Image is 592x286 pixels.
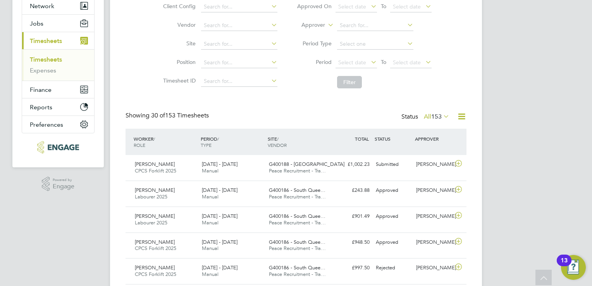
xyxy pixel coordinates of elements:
[201,76,277,87] input: Search for...
[332,236,373,249] div: £948.50
[269,239,325,245] span: G400186 - South Quee…
[413,236,453,249] div: [PERSON_NAME]
[202,271,219,277] span: Manual
[269,213,325,219] span: G400186 - South Quee…
[561,255,586,280] button: Open Resource Center, 13 new notifications
[135,193,167,200] span: Labourer 2025
[269,167,326,174] span: Peace Recruitment - Tra…
[355,136,369,142] span: TOTAL
[135,264,175,271] span: [PERSON_NAME]
[30,20,43,27] span: Jobs
[202,193,219,200] span: Manual
[413,262,453,274] div: [PERSON_NAME]
[332,210,373,223] div: £901.49
[202,187,237,193] span: [DATE] - [DATE]
[202,239,237,245] span: [DATE] - [DATE]
[161,40,196,47] label: Site
[297,3,332,10] label: Approved On
[199,132,266,152] div: PERIOD
[202,264,237,271] span: [DATE] - [DATE]
[373,132,413,146] div: STATUS
[379,1,389,11] span: To
[201,20,277,31] input: Search for...
[135,187,175,193] span: [PERSON_NAME]
[153,136,155,142] span: /
[202,213,237,219] span: [DATE] - [DATE]
[135,161,175,167] span: [PERSON_NAME]
[393,59,421,66] span: Select date
[373,210,413,223] div: Approved
[431,113,442,121] span: 153
[202,245,219,252] span: Manual
[269,161,344,167] span: G400188 - [GEOGRAPHIC_DATA]
[53,177,74,183] span: Powered by
[135,245,176,252] span: CPCS Forklift 2025
[161,59,196,65] label: Position
[269,264,325,271] span: G400186 - South Quee…
[268,142,287,148] span: VENDOR
[135,239,175,245] span: [PERSON_NAME]
[53,183,74,190] span: Engage
[337,20,413,31] input: Search for...
[332,158,373,171] div: £1,002.23
[135,167,176,174] span: CPCS Forklift 2025
[337,76,362,88] button: Filter
[337,39,413,50] input: Select one
[290,21,325,29] label: Approver
[266,132,333,152] div: SITE
[269,219,326,226] span: Peace Recruitment - Tra…
[151,112,209,119] span: 153 Timesheets
[135,219,167,226] span: Labourer 2025
[413,158,453,171] div: [PERSON_NAME]
[413,132,453,146] div: APPROVER
[42,177,75,191] a: Powered byEngage
[135,271,176,277] span: CPCS Forklift 2025
[338,59,366,66] span: Select date
[217,136,219,142] span: /
[201,39,277,50] input: Search for...
[269,271,326,277] span: Peace Recruitment - Tra…
[338,3,366,10] span: Select date
[269,245,326,252] span: Peace Recruitment - Tra…
[30,103,52,111] span: Reports
[297,40,332,47] label: Period Type
[134,142,145,148] span: ROLE
[401,112,451,122] div: Status
[269,187,325,193] span: G400186 - South Quee…
[30,67,56,74] a: Expenses
[561,260,568,270] div: 13
[202,161,237,167] span: [DATE] - [DATE]
[22,15,94,32] button: Jobs
[126,112,210,120] div: Showing
[373,158,413,171] div: Submitted
[332,262,373,274] div: £997.50
[269,193,326,200] span: Peace Recruitment - Tra…
[373,236,413,249] div: Approved
[151,112,165,119] span: 30 of
[30,86,52,93] span: Finance
[202,219,219,226] span: Manual
[413,210,453,223] div: [PERSON_NAME]
[373,184,413,197] div: Approved
[297,59,332,65] label: Period
[332,184,373,197] div: £243.88
[22,32,94,49] button: Timesheets
[277,136,279,142] span: /
[161,77,196,84] label: Timesheet ID
[22,98,94,115] button: Reports
[37,141,79,153] img: peacerecruitment-logo-retina.png
[30,121,63,128] span: Preferences
[135,213,175,219] span: [PERSON_NAME]
[30,2,54,10] span: Network
[22,81,94,98] button: Finance
[22,116,94,133] button: Preferences
[379,57,389,67] span: To
[132,132,199,152] div: WORKER
[202,167,219,174] span: Manual
[201,57,277,68] input: Search for...
[413,184,453,197] div: [PERSON_NAME]
[161,3,196,10] label: Client Config
[201,142,212,148] span: TYPE
[22,141,95,153] a: Go to home page
[373,262,413,274] div: Rejected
